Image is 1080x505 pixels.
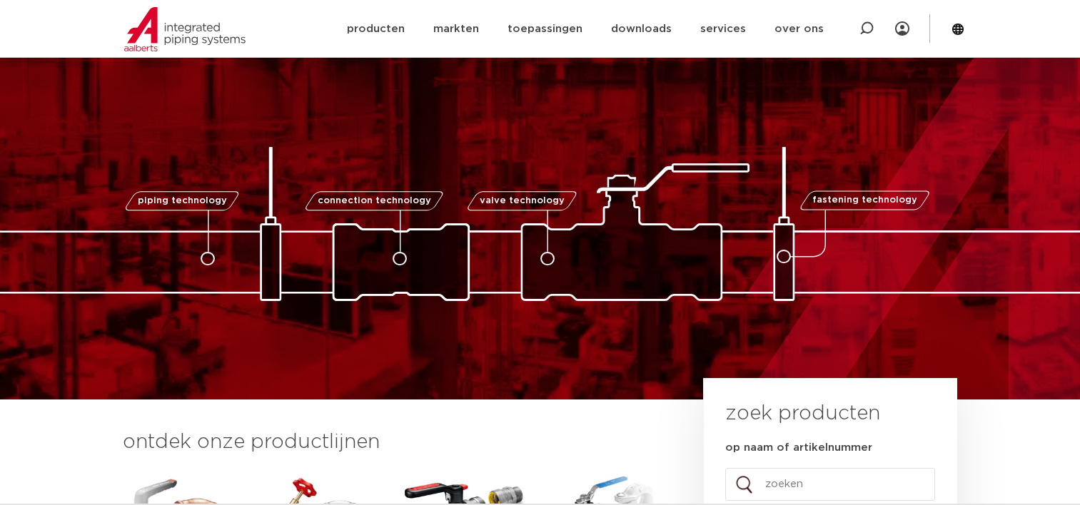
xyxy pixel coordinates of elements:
a: services [700,1,746,56]
label: op naam of artikelnummer [725,441,872,455]
h3: zoek producten [725,399,880,428]
nav: Menu [347,1,824,56]
a: over ons [774,1,824,56]
a: downloads [611,1,672,56]
a: toepassingen [508,1,582,56]
span: piping technology [138,196,227,205]
span: fastening technology [812,196,917,205]
h3: ontdek onze productlijnen [123,428,655,456]
input: zoeken [725,468,935,501]
a: producten [347,1,405,56]
span: valve technology [480,196,565,205]
a: markten [433,1,479,56]
span: connection technology [317,196,430,205]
